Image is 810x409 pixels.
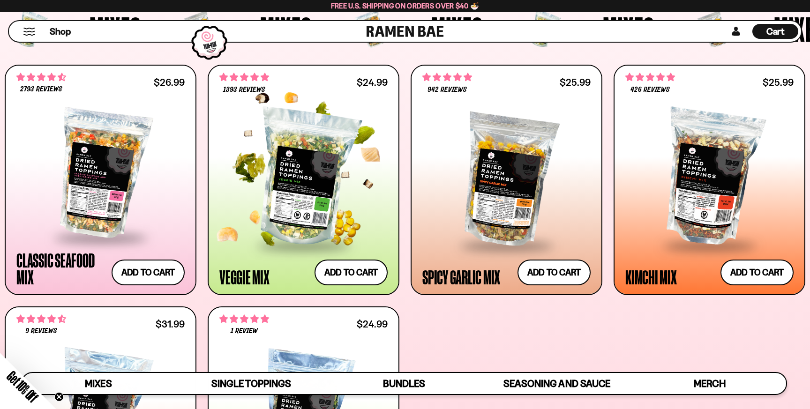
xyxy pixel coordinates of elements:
[357,78,388,87] div: $24.99
[720,260,794,285] button: Add to cart
[503,378,610,389] span: Seasoning and Sauce
[25,327,57,335] span: 9 reviews
[23,28,36,36] button: Mobile Menu Trigger
[85,378,112,389] span: Mixes
[633,373,786,394] a: Merch
[411,65,602,295] a: 4.75 stars 942 reviews $25.99 Spicy Garlic Mix Add to cart
[694,378,725,389] span: Merch
[154,78,185,87] div: $26.99
[625,71,675,83] span: 4.76 stars
[763,78,794,87] div: $25.99
[328,373,480,394] a: Bundles
[517,260,591,285] button: Add to cart
[22,373,175,394] a: Mixes
[16,313,66,325] span: 4.56 stars
[630,86,670,94] span: 426 reviews
[112,260,185,285] button: Add to cart
[422,71,472,83] span: 4.75 stars
[156,320,185,328] div: $31.99
[422,268,500,285] div: Spicy Garlic Mix
[50,25,71,38] span: Shop
[223,86,265,94] span: 1393 reviews
[231,327,258,335] span: 1 review
[54,392,64,402] button: Close teaser
[219,268,270,285] div: Veggie Mix
[16,71,66,83] span: 4.68 stars
[219,313,269,325] span: 5.00 stars
[614,65,805,295] a: 4.76 stars 426 reviews $25.99 Kimchi Mix Add to cart
[331,1,480,10] span: Free U.S. Shipping on Orders over $40 🍜
[208,65,399,295] a: 4.76 stars 1393 reviews $24.99 Veggie Mix Add to cart
[20,86,62,93] span: 2793 reviews
[357,320,388,328] div: $24.99
[50,24,71,39] a: Shop
[16,252,107,285] div: Classic Seafood Mix
[4,368,41,405] span: Get 10% Off
[480,373,633,394] a: Seasoning and Sauce
[560,78,591,87] div: $25.99
[752,21,798,42] a: Cart
[5,65,196,295] a: 4.68 stars 2793 reviews $26.99 Classic Seafood Mix Add to cart
[315,260,388,285] button: Add to cart
[383,378,425,389] span: Bundles
[175,373,328,394] a: Single Toppings
[219,71,269,83] span: 4.76 stars
[211,378,291,389] span: Single Toppings
[427,86,467,94] span: 942 reviews
[625,268,677,285] div: Kimchi Mix
[766,26,785,37] span: Cart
